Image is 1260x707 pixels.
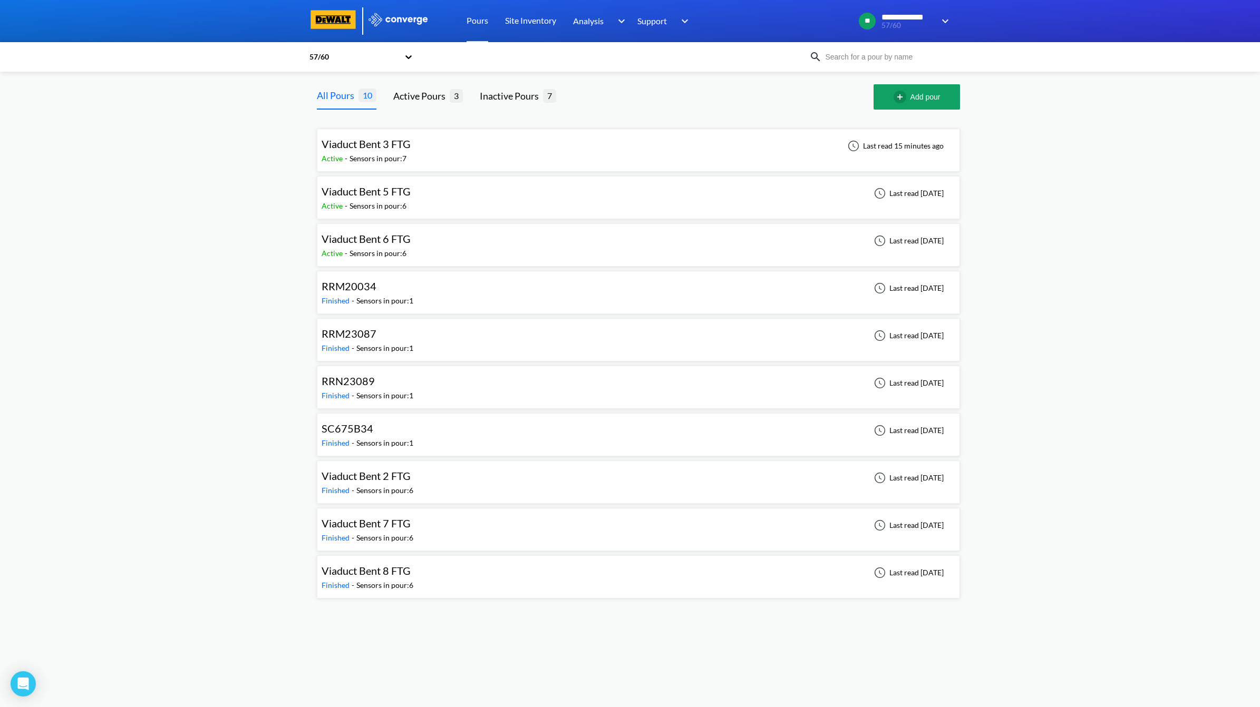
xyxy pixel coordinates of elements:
[322,533,352,542] span: Finished
[317,330,960,339] a: RRM23087Finished-Sensors in pour:1Last read [DATE]
[809,51,822,63] img: icon-search.svg
[356,485,413,496] div: Sensors in pour: 6
[894,91,910,103] img: add-circle-outline.svg
[317,378,960,387] a: RRN23089Finished-Sensors in pour:1Last read [DATE]
[345,201,350,210] span: -
[350,153,406,164] div: Sensors in pour: 7
[322,564,411,577] span: Viaduct Bent 8 FTG
[367,13,429,26] img: logo_ewhite.svg
[317,141,960,150] a: Viaduct Bent 3 FTGActive-Sensors in pour:7Last read 15 minutes ago
[868,566,947,579] div: Last read [DATE]
[350,200,406,212] div: Sensors in pour: 6
[868,187,947,200] div: Last read [DATE]
[874,84,960,110] button: Add pour
[322,438,352,447] span: Finished
[611,15,628,27] img: downArrow.svg
[317,567,960,576] a: Viaduct Bent 8 FTGFinished-Sensors in pour:6Last read [DATE]
[322,138,411,150] span: Viaduct Bent 3 FTG
[322,327,376,340] span: RRM23087
[322,486,352,495] span: Finished
[358,89,376,102] span: 10
[356,580,413,591] div: Sensors in pour: 6
[868,282,947,294] div: Last read [DATE]
[356,295,413,307] div: Sensors in pour: 1
[322,581,352,590] span: Finished
[352,533,356,542] span: -
[308,10,358,29] img: logo-dewalt.svg
[868,519,947,532] div: Last read [DATE]
[868,377,947,389] div: Last read [DATE]
[11,671,36,696] div: Open Intercom Messenger
[674,15,691,27] img: downArrow.svg
[352,581,356,590] span: -
[322,154,345,163] span: Active
[356,342,413,354] div: Sensors in pour: 1
[322,391,352,400] span: Finished
[935,15,952,27] img: downArrow.svg
[868,234,947,247] div: Last read [DATE]
[352,343,356,352] span: -
[450,89,463,102] span: 3
[322,422,373,435] span: SC675B34
[322,201,345,210] span: Active
[356,390,413,401] div: Sensors in pour: 1
[868,424,947,437] div: Last read [DATE]
[350,248,406,259] div: Sensors in pour: 6
[322,280,376,292] span: RRM20034
[352,296,356,305] span: -
[356,532,413,544] div: Sensors in pour: 6
[317,88,358,103] div: All Pours
[322,232,411,245] span: Viaduct Bent 6 FTG
[322,343,352,352] span: Finished
[308,51,399,63] div: 57/60
[573,14,604,27] span: Analysis
[317,235,960,244] a: Viaduct Bent 6 FTGActive-Sensors in pour:6Last read [DATE]
[356,437,413,449] div: Sensors in pour: 1
[352,438,356,447] span: -
[868,329,947,342] div: Last read [DATE]
[345,249,350,258] span: -
[352,391,356,400] span: -
[868,472,947,484] div: Last read [DATE]
[322,517,411,529] span: Viaduct Bent 7 FTG
[637,14,667,27] span: Support
[317,473,960,482] a: Viaduct Bent 2 FTGFinished-Sensors in pour:6Last read [DATE]
[317,188,960,197] a: Viaduct Bent 5 FTGActive-Sensors in pour:6Last read [DATE]
[322,469,411,482] span: Viaduct Bent 2 FTG
[317,283,960,292] a: RRM20034Finished-Sensors in pour:1Last read [DATE]
[322,249,345,258] span: Active
[345,154,350,163] span: -
[881,22,935,30] span: 57/60
[822,51,949,63] input: Search for a pour by name
[317,425,960,434] a: SC675B34Finished-Sensors in pour:1Last read [DATE]
[352,486,356,495] span: -
[322,296,352,305] span: Finished
[842,140,947,152] div: Last read 15 minutes ago
[480,89,543,103] div: Inactive Pours
[393,89,450,103] div: Active Pours
[317,520,960,529] a: Viaduct Bent 7 FTGFinished-Sensors in pour:6Last read [DATE]
[543,89,556,102] span: 7
[322,185,411,198] span: Viaduct Bent 5 FTG
[322,375,375,387] span: RRN23089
